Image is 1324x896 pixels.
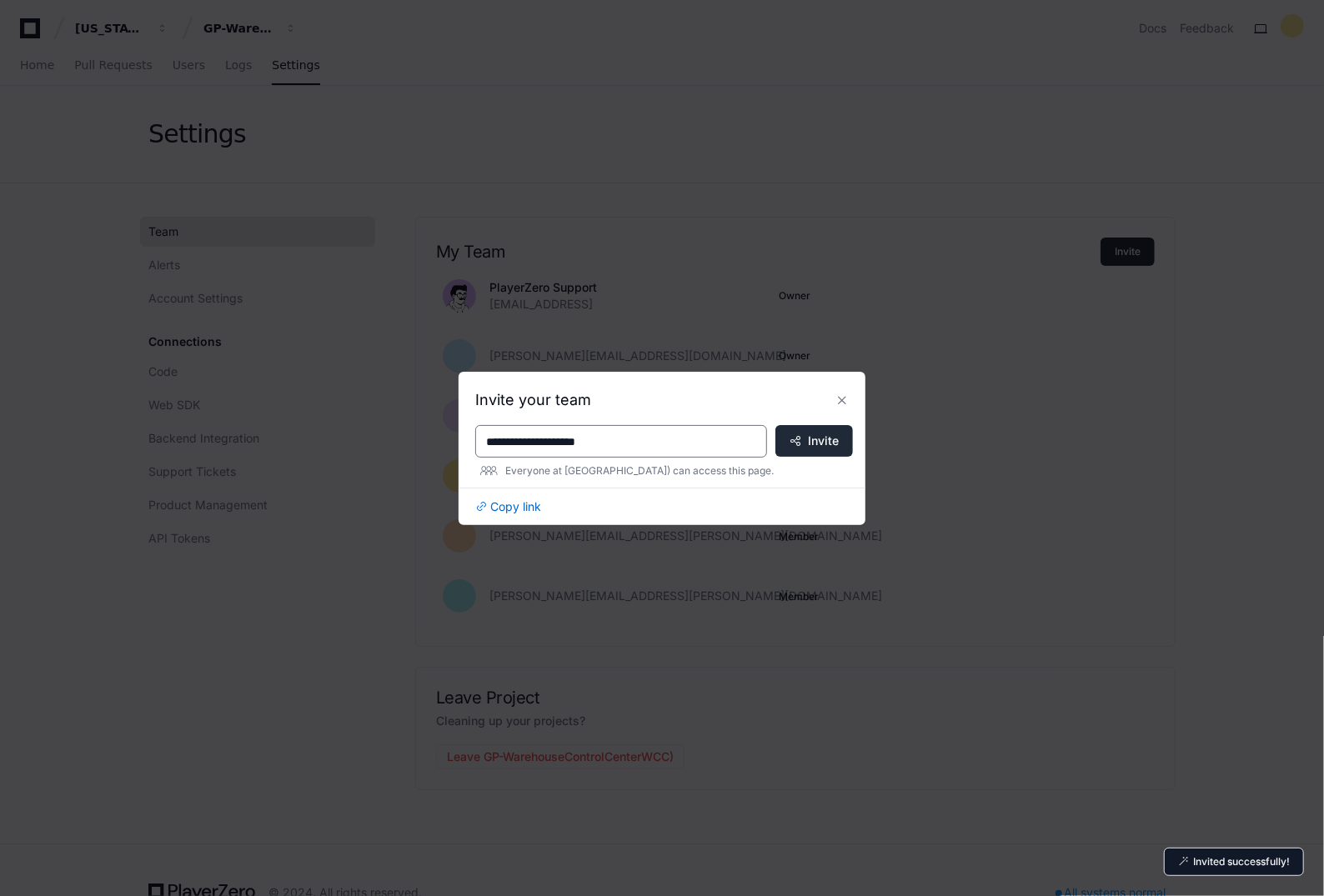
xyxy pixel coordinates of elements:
[490,498,541,515] span: Copy link
[1193,855,1290,868] p: Invited successfully!
[808,433,839,449] span: Invite
[775,425,853,457] button: Invite
[475,391,591,408] span: Invite your team
[475,498,541,515] button: Copy link
[505,464,774,478] span: Everyone at [GEOGRAPHIC_DATA]) can access this page.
